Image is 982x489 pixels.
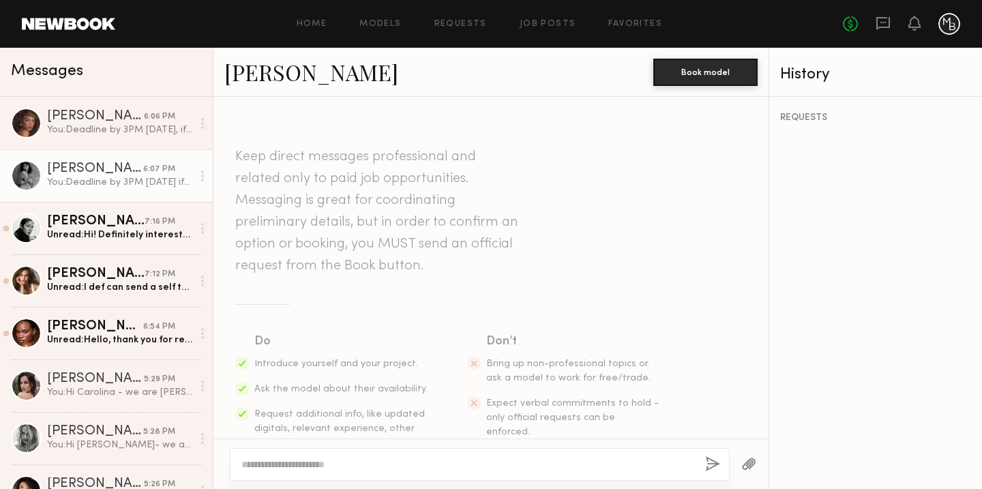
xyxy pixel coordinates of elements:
[11,63,83,79] span: Messages
[47,123,192,136] div: You: Deadline by 3PM [DATE], if possible!
[486,399,659,436] span: Expect verbal commitments to hold - only official requests can be enforced.
[144,373,175,386] div: 5:29 PM
[254,332,429,351] div: Do
[254,359,418,368] span: Introduce yourself and your project.
[224,57,398,87] a: [PERSON_NAME]
[486,359,651,383] span: Bring up non-professional topics or ask a model to work for free/trade.
[780,113,971,123] div: REQUESTS
[143,321,175,334] div: 6:54 PM
[653,59,758,86] button: Book model
[520,20,576,29] a: Job Posts
[143,163,175,176] div: 6:07 PM
[144,110,175,123] div: 6:06 PM
[47,110,144,123] div: [PERSON_NAME]
[434,20,487,29] a: Requests
[47,334,192,346] div: Unread: Hello, thank you for reaching out. Yes, I’d love to.
[47,439,192,451] div: You: Hi [PERSON_NAME]- we are [PERSON_NAME], a made for mama handbag line in [GEOGRAPHIC_DATA]. W...
[359,20,401,29] a: Models
[47,320,143,334] div: [PERSON_NAME]
[486,332,661,351] div: Don’t
[297,20,327,29] a: Home
[47,176,192,189] div: You: Deadline by 3PM [DATE] if possible
[653,65,758,77] a: Book model
[143,426,175,439] div: 5:28 PM
[47,267,145,281] div: [PERSON_NAME]
[235,146,522,277] header: Keep direct messages professional and related only to paid job opportunities. Messaging is great ...
[608,20,662,29] a: Favorites
[47,215,145,228] div: [PERSON_NAME]
[254,410,425,447] span: Request additional info, like updated digitals, relevant experience, other skills, etc.
[47,425,143,439] div: [PERSON_NAME]
[780,67,971,83] div: History
[47,386,192,399] div: You: Hi Carolina - we are [PERSON_NAME], a made for mama handbag line in [GEOGRAPHIC_DATA]. We ha...
[145,268,175,281] div: 7:12 PM
[254,385,428,394] span: Ask the model about their availability.
[47,228,192,241] div: Unread: Hi! Definitely interested!
[47,372,144,386] div: [PERSON_NAME]
[47,162,143,176] div: [PERSON_NAME]
[145,216,175,228] div: 7:16 PM
[47,281,192,294] div: Unread: I def can send a self tape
